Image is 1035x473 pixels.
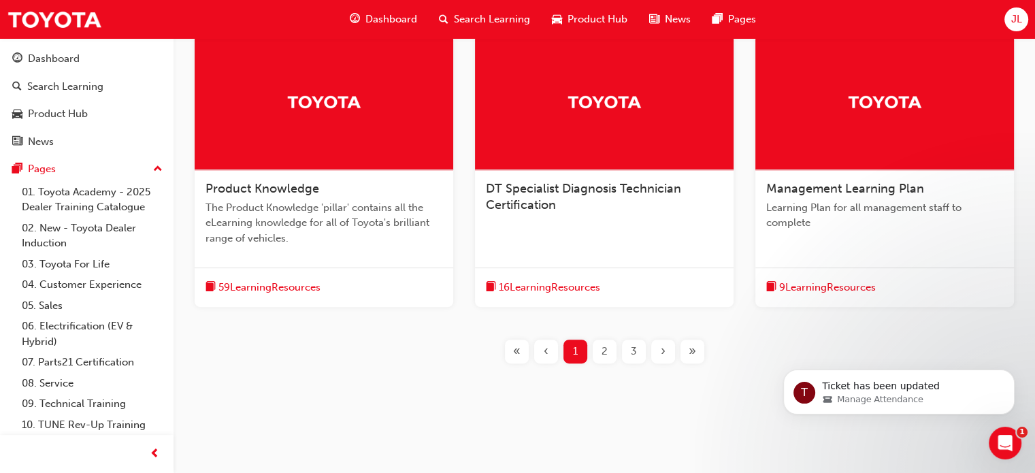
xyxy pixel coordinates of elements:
span: book-icon [766,279,776,296]
a: news-iconNews [638,5,702,33]
span: book-icon [486,279,496,296]
button: DashboardSearch LearningProduct HubNews [5,44,168,157]
button: Page 2 [590,340,619,363]
span: Management Learning Plan [766,181,924,196]
a: TrakDT Specialist Diagnosis Technician Certificationbook-icon16LearningResources [475,34,734,307]
div: News [28,134,54,150]
button: Last page [678,340,707,363]
div: Search Learning [27,79,103,95]
a: Product Hub [5,101,168,127]
a: guage-iconDashboard [339,5,428,33]
a: 06. Electrification (EV & Hybrid) [16,316,168,352]
a: 07. Parts21 Certification [16,352,168,373]
span: JL [1011,12,1021,27]
a: 03. Toyota For Life [16,254,168,275]
button: Page 3 [619,340,648,363]
span: pages-icon [12,163,22,176]
span: 59 Learning Resources [218,280,321,295]
span: 1 [573,344,578,359]
button: JL [1004,7,1028,31]
span: › [661,344,666,359]
a: 08. Service [16,373,168,394]
span: search-icon [12,81,22,93]
button: book-icon59LearningResources [206,279,321,296]
span: 3 [631,344,637,359]
a: car-iconProduct Hub [541,5,638,33]
span: 9 Learning Resources [779,280,876,295]
span: « [513,344,521,359]
span: 16 Learning Resources [499,280,600,295]
iframe: Intercom live chat [989,427,1021,459]
div: Pages [28,161,56,177]
span: car-icon [552,11,562,28]
span: 2 [602,344,608,359]
button: book-icon16LearningResources [486,279,600,296]
span: News [665,12,691,27]
button: Pages [5,157,168,182]
a: 09. Technical Training [16,393,168,414]
span: news-icon [12,136,22,148]
span: DT Specialist Diagnosis Technician Certification [486,181,681,212]
button: Next page [648,340,678,363]
span: Product Knowledge [206,181,319,196]
span: car-icon [12,108,22,120]
span: 1 [1017,427,1028,438]
a: Search Learning [5,74,168,99]
span: guage-icon [350,11,360,28]
a: search-iconSearch Learning [428,5,541,33]
img: Trak [286,90,361,114]
span: up-icon [153,161,163,178]
span: ‹ [544,344,548,359]
span: Pages [728,12,756,27]
span: prev-icon [150,446,160,463]
button: Previous page [531,340,561,363]
div: Dashboard [28,51,80,67]
button: book-icon9LearningResources [766,279,876,296]
span: search-icon [439,11,448,28]
img: Trak [567,90,642,114]
a: Dashboard [5,46,168,71]
span: Product Hub [568,12,627,27]
button: First page [502,340,531,363]
span: guage-icon [12,53,22,65]
a: TrakProduct KnowledgeThe Product Knowledge 'pillar' contains all the eLearning knowledge for all ... [195,34,453,307]
span: Search Learning [454,12,530,27]
a: 01. Toyota Academy - 2025 Dealer Training Catalogue [16,182,168,218]
a: TrakManagement Learning PlanLearning Plan for all management staff to completebook-icon9LearningR... [755,34,1014,307]
a: News [5,129,168,154]
a: pages-iconPages [702,5,767,33]
span: » [689,344,696,359]
span: pages-icon [712,11,723,28]
iframe: Intercom notifications message [763,341,1035,436]
img: Trak [7,4,102,35]
span: Learning Plan for all management staff to complete [766,200,1003,231]
span: book-icon [206,279,216,296]
div: Product Hub [28,106,88,122]
a: 02. New - Toyota Dealer Induction [16,218,168,254]
span: The Product Knowledge 'pillar' contains all the eLearning knowledge for all of Toyota's brilliant... [206,200,442,246]
a: 04. Customer Experience [16,274,168,295]
a: 10. TUNE Rev-Up Training [16,414,168,436]
span: news-icon [649,11,659,28]
a: 05. Sales [16,295,168,316]
button: Page 1 [561,340,590,363]
img: Trak [847,90,922,114]
span: Dashboard [365,12,417,27]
